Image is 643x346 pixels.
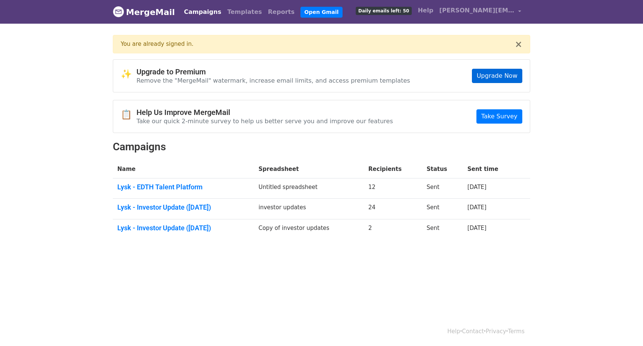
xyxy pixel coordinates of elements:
a: Templates [224,5,265,20]
p: Remove the "MergeMail" watermark, increase email limits, and access premium templates [136,77,410,85]
td: 12 [364,178,422,199]
a: Campaigns [181,5,224,20]
td: 2 [364,219,422,239]
th: Status [422,160,463,178]
iframe: Chat Widget [605,310,643,346]
a: Contact [462,328,484,335]
div: You are already signed in. [121,40,515,48]
td: Sent [422,219,463,239]
td: Untitled spreadsheet [254,178,364,199]
th: Spreadsheet [254,160,364,178]
td: Sent [422,199,463,219]
td: Sent [422,178,463,199]
a: Upgrade Now [472,69,522,83]
span: [PERSON_NAME][EMAIL_ADDRESS][PERSON_NAME] [439,6,514,15]
span: Daily emails left: 50 [356,7,412,15]
h4: Help Us Improve MergeMail [136,108,393,117]
a: Terms [508,328,525,335]
a: [PERSON_NAME][EMAIL_ADDRESS][PERSON_NAME] [436,3,524,21]
a: [DATE] [467,204,487,211]
span: ✨ [121,69,136,80]
p: Take our quick 2-minute survey to help us better serve you and improve our features [136,117,393,125]
th: Name [113,160,254,178]
span: 📋 [121,109,136,120]
a: [DATE] [467,184,487,190]
td: 24 [364,199,422,219]
a: Lysk - EDTH Talent Platform [117,183,250,191]
td: Copy of investor updates [254,219,364,239]
a: MergeMail [113,4,175,20]
img: MergeMail logo [113,6,124,17]
a: Help [415,3,436,18]
a: Lysk - Investor Update ([DATE]) [117,203,250,212]
h2: Campaigns [113,141,530,153]
a: Daily emails left: 50 [353,3,415,18]
a: Lysk - Investor Update ([DATE]) [117,224,250,232]
a: [DATE] [467,225,487,231]
button: × [515,40,522,49]
th: Recipients [364,160,422,178]
a: Open Gmail [300,7,342,18]
a: Take Survey [476,109,522,124]
th: Sent time [463,160,518,178]
a: Reports [265,5,298,20]
h4: Upgrade to Premium [136,67,410,76]
a: Privacy [486,328,506,335]
td: investor updates [254,199,364,219]
a: Help [447,328,460,335]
